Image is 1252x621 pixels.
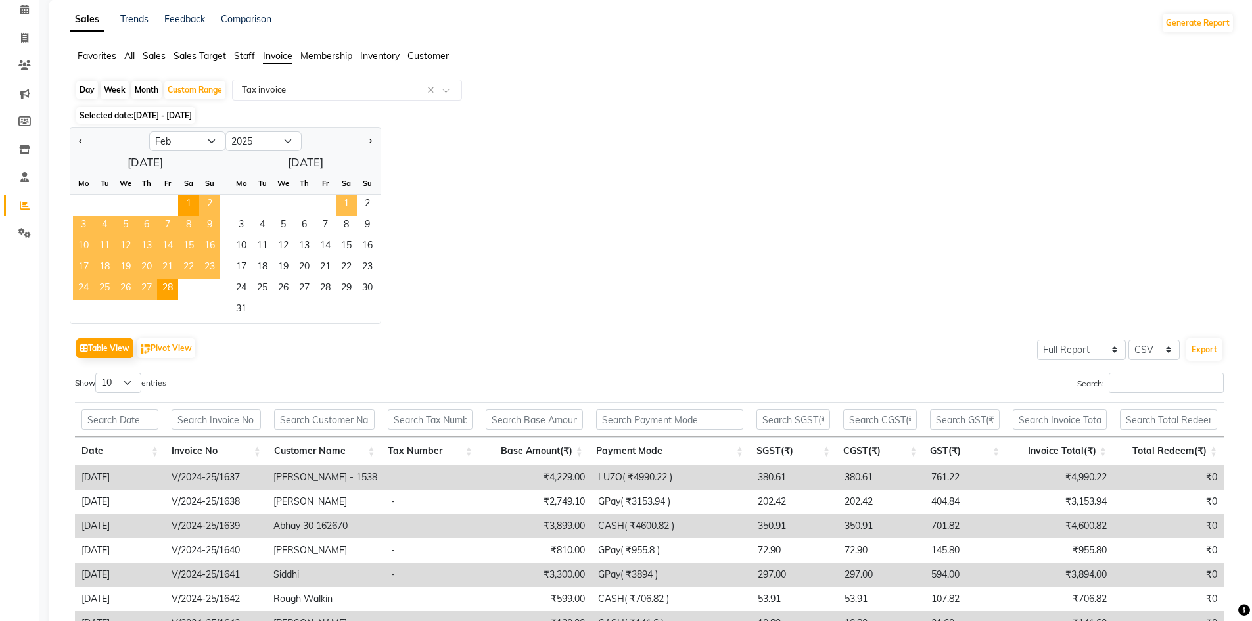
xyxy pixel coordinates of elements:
[273,258,294,279] span: 19
[94,279,115,300] span: 25
[165,465,267,490] td: V/2024-25/1637
[231,258,252,279] div: Monday, March 17, 2025
[384,563,482,587] td: -
[221,13,271,25] a: Comparison
[252,237,273,258] div: Tuesday, March 11, 2025
[75,437,165,465] th: Date: activate to sort column ascending
[1113,563,1224,587] td: ₹0
[1113,514,1224,538] td: ₹0
[1120,409,1217,430] input: Search Total Redeem(₹)
[76,338,133,358] button: Table View
[252,237,273,258] span: 11
[838,587,925,611] td: 53.91
[751,538,838,563] td: 72.90
[157,237,178,258] div: Friday, February 14, 2025
[1006,437,1113,465] th: Invoice Total(₹): activate to sort column ascending
[336,195,357,216] div: Saturday, March 1, 2025
[94,237,115,258] div: Tuesday, February 11, 2025
[115,216,136,237] div: Wednesday, February 5, 2025
[407,50,449,62] span: Customer
[101,81,129,99] div: Week
[157,216,178,237] div: Friday, February 7, 2025
[751,563,838,587] td: 297.00
[427,83,438,97] span: Clear all
[199,258,220,279] div: Sunday, February 23, 2025
[357,195,378,216] div: Sunday, March 2, 2025
[1007,538,1113,563] td: ₹955.80
[300,50,352,62] span: Membership
[199,173,220,194] div: Su
[1163,14,1233,32] button: Generate Report
[94,216,115,237] span: 4
[267,587,384,611] td: Rough Walkin
[252,258,273,279] span: 18
[73,258,94,279] span: 17
[136,279,157,300] span: 27
[231,237,252,258] div: Monday, March 10, 2025
[315,258,336,279] span: 21
[76,131,86,152] button: Previous month
[75,490,165,514] td: [DATE]
[357,279,378,300] div: Sunday, March 30, 2025
[178,258,199,279] span: 22
[482,587,591,611] td: ₹599.00
[131,81,162,99] div: Month
[482,490,591,514] td: ₹2,749.10
[843,409,917,430] input: Search CGST(₹)
[231,173,252,194] div: Mo
[157,258,178,279] div: Friday, February 21, 2025
[199,237,220,258] span: 16
[591,538,751,563] td: GPay( ₹955.8 )
[136,279,157,300] div: Thursday, February 27, 2025
[357,195,378,216] span: 2
[273,237,294,258] span: 12
[73,216,94,237] span: 3
[73,237,94,258] div: Monday, February 10, 2025
[315,258,336,279] div: Friday, March 21, 2025
[94,173,115,194] div: Tu
[115,279,136,300] span: 26
[178,173,199,194] div: Sa
[231,216,252,237] span: 3
[76,81,98,99] div: Day
[838,563,925,587] td: 297.00
[199,195,220,216] div: Sunday, February 2, 2025
[165,538,267,563] td: V/2024-25/1640
[94,258,115,279] span: 18
[1113,538,1224,563] td: ₹0
[267,538,384,563] td: [PERSON_NAME]
[120,13,149,25] a: Trends
[336,258,357,279] div: Saturday, March 22, 2025
[231,237,252,258] span: 10
[234,50,255,62] span: Staff
[590,437,750,465] th: Payment Mode: activate to sort column ascending
[263,50,292,62] span: Invoice
[930,409,1000,430] input: Search GST(₹)
[751,587,838,611] td: 53.91
[76,107,195,124] span: Selected date:
[164,81,225,99] div: Custom Range
[137,338,195,358] button: Pivot View
[124,50,135,62] span: All
[75,465,165,490] td: [DATE]
[231,300,252,321] div: Monday, March 31, 2025
[591,514,751,538] td: CASH( ₹4600.82 )
[165,514,267,538] td: V/2024-25/1639
[115,216,136,237] span: 5
[73,216,94,237] div: Monday, February 3, 2025
[165,490,267,514] td: V/2024-25/1638
[357,173,378,194] div: Su
[357,279,378,300] span: 30
[591,490,751,514] td: GPay( ₹3153.94 )
[157,237,178,258] span: 14
[136,237,157,258] div: Thursday, February 13, 2025
[178,258,199,279] div: Saturday, February 22, 2025
[136,216,157,237] span: 6
[273,279,294,300] div: Wednesday, March 26, 2025
[73,279,94,300] span: 24
[273,216,294,237] span: 5
[294,216,315,237] span: 6
[1113,490,1224,514] td: ₹0
[178,237,199,258] div: Saturday, February 15, 2025
[591,465,751,490] td: LUZO( ₹4990.22 )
